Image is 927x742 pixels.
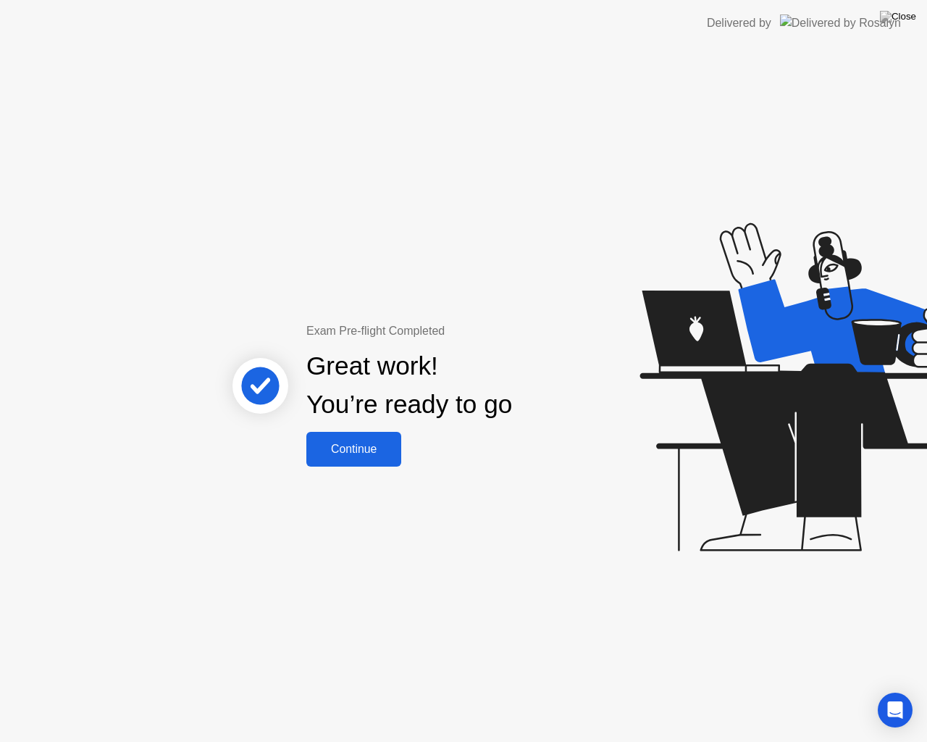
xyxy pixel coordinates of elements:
[311,443,397,456] div: Continue
[878,693,913,728] div: Open Intercom Messenger
[306,322,605,340] div: Exam Pre-flight Completed
[880,11,916,22] img: Close
[306,347,512,424] div: Great work! You’re ready to go
[707,14,771,32] div: Delivered by
[306,432,401,467] button: Continue
[780,14,901,31] img: Delivered by Rosalyn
